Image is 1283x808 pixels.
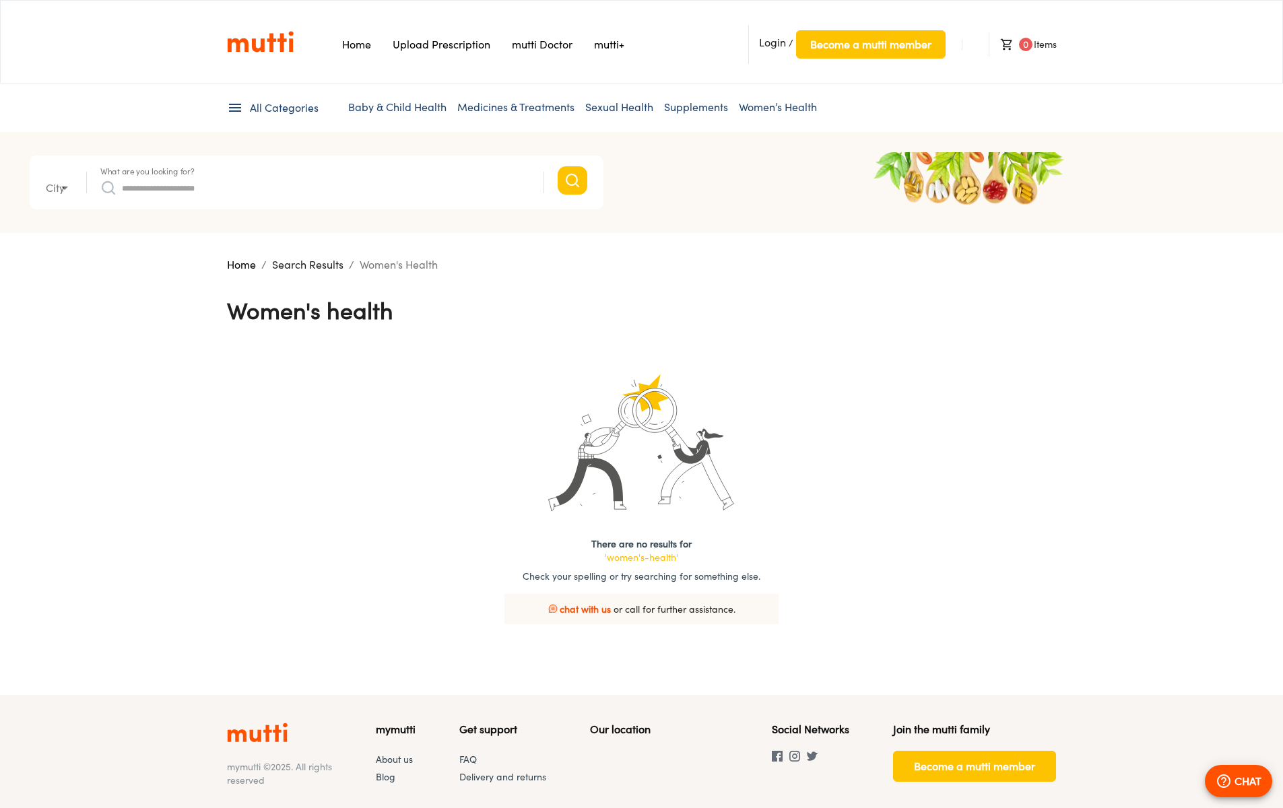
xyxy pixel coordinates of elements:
h5: Our location [590,722,728,737]
a: Women’s Health [739,100,817,114]
p: Women's Health [360,257,438,273]
p: mymutti © 2025 . All rights reserved [227,760,332,787]
li: Items [989,32,1056,57]
a: Twitter [807,752,824,764]
img: Twitter [807,751,818,762]
a: Baby & Child Health [348,100,447,114]
span: for further assistance. [643,603,735,615]
h6: There are no results for [591,537,692,564]
h5: Get support [459,722,546,737]
button: Become a mutti member [893,751,1056,782]
span: All Categories [250,100,319,116]
span: Become a mutti member [810,35,931,54]
a: Supplements [664,100,728,114]
a: Sexual Health [585,100,653,114]
a: Navigates to mutti+ page [594,38,624,51]
p: Search Results [272,257,343,273]
a: Medicines & Treatments [457,100,574,114]
span: chat with us [560,603,611,615]
h5: Social Networks [772,722,849,737]
a: About us [376,753,413,765]
a: Instagram [789,752,807,764]
p: CHAT [1235,773,1261,789]
h5: Join the mutti family [893,722,1056,737]
a: Navigates to mutti doctor website [512,38,572,51]
button: Search [558,166,587,195]
a: Home [227,258,256,271]
img: Facebook [772,751,783,762]
p: Check your spelling or try searching for something else. [523,570,760,583]
a: Navigates to Home Page [342,38,371,51]
img: Logo [227,30,294,53]
label: What are you looking for? [100,168,195,176]
span: Login [759,36,786,49]
h5: mymutti [376,722,416,737]
button: Become a mutti member [796,30,946,59]
span: 0 [1019,38,1032,51]
nav: breadcrumb [227,257,1057,273]
a: Navigates to Prescription Upload Page [393,38,490,51]
img: Instagram [789,751,800,762]
img: Logo [227,722,288,743]
a: FAQ [459,753,477,765]
a: Facebook [772,752,789,764]
li: / [748,25,946,64]
h4: Women's Health [227,296,393,325]
li: / [261,257,267,273]
a: Blog [376,771,395,782]
span: Become a mutti member [914,757,1035,776]
p: ' women's-health ' [591,551,692,564]
span: or call [614,603,640,615]
li: / [349,257,354,273]
button: CHAT [1205,765,1272,797]
a: Delivery and returns [459,771,546,782]
a: Link on the logo navigates to HomePage [227,30,294,53]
